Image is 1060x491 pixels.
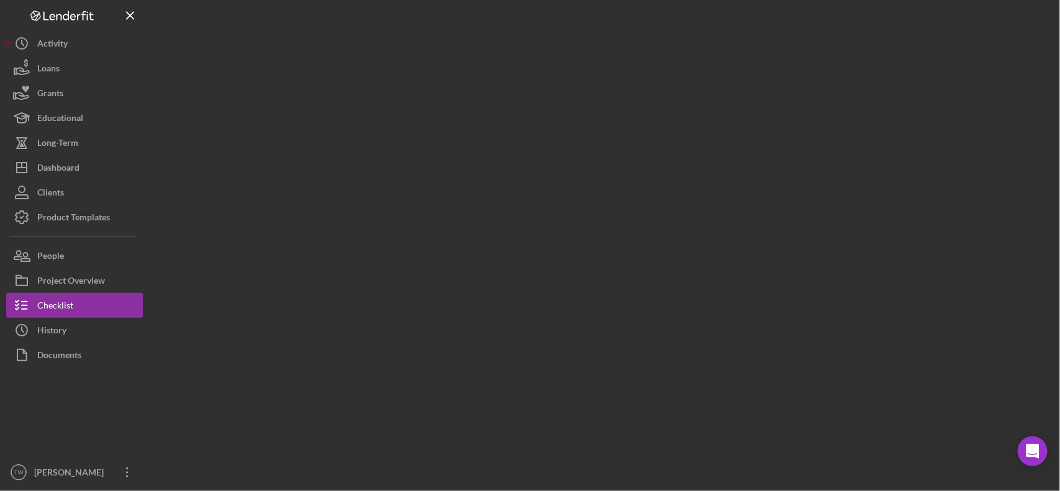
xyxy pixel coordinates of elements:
div: Activity [37,31,68,59]
button: Activity [6,31,143,56]
div: Long-Term [37,130,78,158]
button: Documents [6,343,143,367]
div: Dashboard [37,155,79,183]
div: Documents [37,343,81,371]
button: People [6,243,143,268]
div: Clients [37,180,64,208]
button: Dashboard [6,155,143,180]
button: Project Overview [6,268,143,293]
button: Product Templates [6,205,143,230]
div: Project Overview [37,268,105,296]
div: People [37,243,64,271]
div: History [37,318,66,346]
button: Clients [6,180,143,205]
button: Loans [6,56,143,81]
div: Loans [37,56,60,84]
div: Grants [37,81,63,109]
button: TW[PERSON_NAME] [6,460,143,485]
button: Grants [6,81,143,106]
button: Checklist [6,293,143,318]
button: Long-Term [6,130,143,155]
button: Educational [6,106,143,130]
div: Open Intercom Messenger [1018,436,1048,466]
text: TW [14,469,24,476]
div: [PERSON_NAME] [31,460,112,488]
div: Checklist [37,293,73,321]
div: Product Templates [37,205,110,233]
div: Educational [37,106,83,133]
button: History [6,318,143,343]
